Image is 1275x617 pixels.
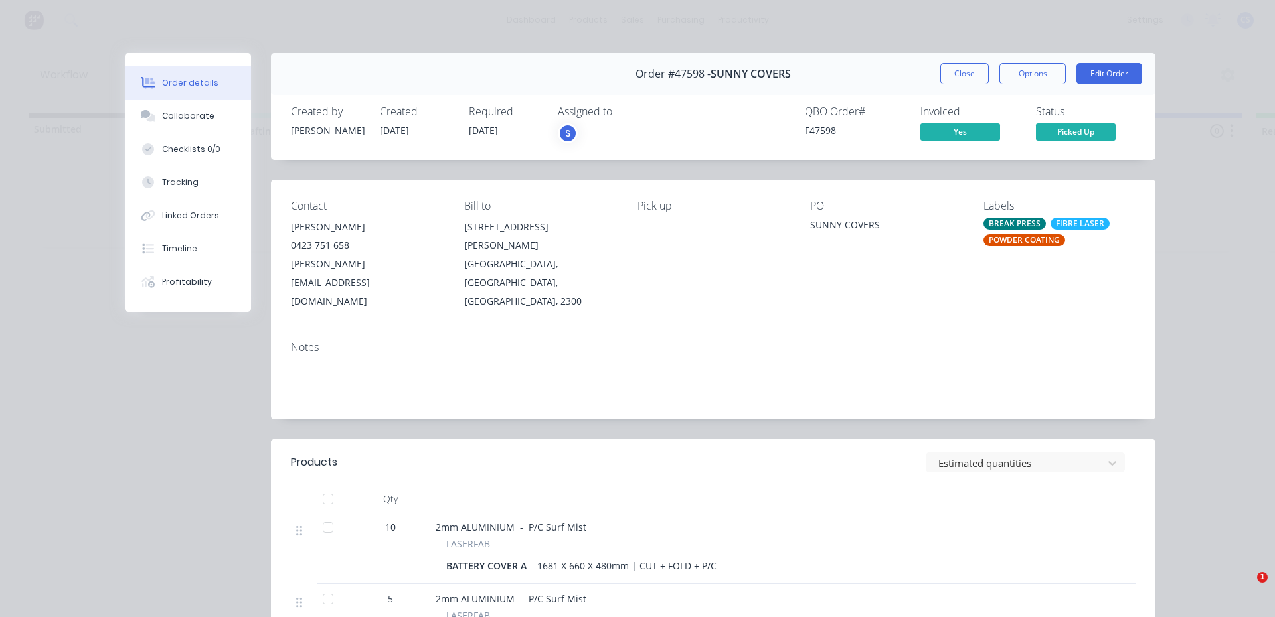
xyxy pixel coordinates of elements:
[1257,572,1268,583] span: 1
[125,199,251,232] button: Linked Orders
[1230,572,1262,604] iframe: Intercom live chat
[162,110,214,122] div: Collaborate
[805,105,904,118] div: QBO Order #
[637,200,790,212] div: Pick up
[385,520,396,534] span: 10
[291,123,364,137] div: [PERSON_NAME]
[464,255,616,310] div: [GEOGRAPHIC_DATA], [GEOGRAPHIC_DATA], [GEOGRAPHIC_DATA], 2300
[469,105,542,118] div: Required
[291,341,1136,354] div: Notes
[291,255,443,310] div: [PERSON_NAME][EMAIL_ADDRESS][DOMAIN_NAME]
[464,218,616,255] div: [STREET_ADDRESS][PERSON_NAME]
[291,236,443,255] div: 0423 751 658
[162,243,197,255] div: Timeline
[291,218,443,236] div: [PERSON_NAME]
[983,218,1046,230] div: BREAK PRESS
[162,143,220,155] div: Checklists 0/0
[125,66,251,100] button: Order details
[162,176,199,188] div: Tracking
[1076,63,1142,84] button: Edit Order
[1036,105,1136,118] div: Status
[125,166,251,199] button: Tracking
[446,556,532,575] div: BATTERY COVER A
[999,63,1066,84] button: Options
[464,218,616,310] div: [STREET_ADDRESS][PERSON_NAME][GEOGRAPHIC_DATA], [GEOGRAPHIC_DATA], [GEOGRAPHIC_DATA], 2300
[469,124,498,137] span: [DATE]
[446,537,490,551] span: LASERFAB
[162,276,212,288] div: Profitability
[636,68,711,80] span: Order #47598 -
[125,133,251,166] button: Checklists 0/0
[810,200,962,212] div: PO
[1036,123,1116,143] button: Picked Up
[351,486,430,512] div: Qty
[125,232,251,265] button: Timeline
[558,105,691,118] div: Assigned to
[1036,123,1116,140] span: Picked Up
[920,105,1020,118] div: Invoiced
[291,105,364,118] div: Created by
[983,234,1065,246] div: POWDER COATING
[380,105,453,118] div: Created
[436,521,586,533] span: 2mm ALUMINIUM - P/C Surf Mist
[162,77,218,89] div: Order details
[291,454,337,470] div: Products
[125,100,251,133] button: Collaborate
[558,123,578,143] button: S
[810,218,962,236] div: SUNNY COVERS
[436,592,586,605] span: 2mm ALUMINIUM - P/C Surf Mist
[380,124,409,137] span: [DATE]
[920,123,1000,140] span: Yes
[532,556,722,575] div: 1681 X 660 X 480mm | CUT + FOLD + P/C
[125,265,251,299] button: Profitability
[291,200,443,212] div: Contact
[983,200,1136,212] div: Labels
[940,63,989,84] button: Close
[162,210,219,222] div: Linked Orders
[805,123,904,137] div: F47598
[711,68,791,80] span: SUNNY COVERS
[291,218,443,310] div: [PERSON_NAME]0423 751 658[PERSON_NAME][EMAIL_ADDRESS][DOMAIN_NAME]
[464,200,616,212] div: Bill to
[1051,218,1110,230] div: FIBRE LASER
[388,592,393,606] span: 5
